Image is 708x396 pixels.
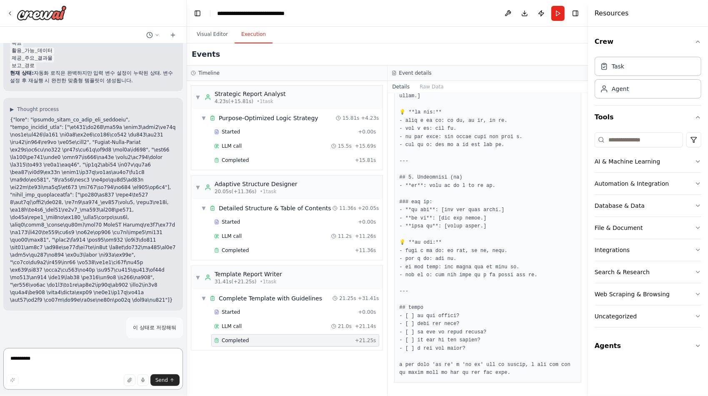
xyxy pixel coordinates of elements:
span: • 1 task [257,98,273,105]
span: + 11.36s [355,247,376,254]
span: Started [222,309,240,315]
button: Click to speak your automation idea [137,374,149,386]
span: 31.41s (+21.25s) [215,278,257,285]
code: 활용_가능_데이터 [10,47,54,55]
button: Web Scraping & Browsing [595,283,701,305]
span: Completed [222,157,249,164]
span: LLM call [222,143,242,149]
span: 4.23s (+15.81s) [215,98,253,105]
span: 15.81s [343,115,360,121]
span: + 4.23s [361,115,379,121]
div: Adaptive Structure Designer [215,180,298,188]
span: + 11.26s [355,233,376,240]
div: AI & Machine Learning [595,157,660,166]
span: Purpose-Optimized Logic Strategy [219,114,318,122]
span: • 1 task [260,278,277,285]
button: Tools [595,106,701,129]
code: 제공_주요_결과물 [10,55,54,62]
span: 21.0s [338,323,352,330]
span: Started [222,129,240,135]
span: + 15.69s [355,143,376,149]
button: File & Document [595,217,701,239]
span: Thought process [17,106,59,113]
button: Execution [235,26,273,43]
div: Agent [612,85,629,93]
h2: Events [192,48,220,60]
div: Tools [595,129,701,334]
p: {"lore": "ipsumdo_sitam_co_adip_eli_seddoeiu", "tempo_incidid_utla": ["\et431\do268\ma59a \enim3\... [10,116,176,304]
span: + 20.05s [358,205,379,212]
span: 21.25s [339,295,356,302]
span: • 1 task [260,188,277,195]
div: Database & Data [595,202,645,210]
strong: 현재 상태: [10,70,34,76]
span: 15.5s [338,143,352,149]
span: + 0.00s [358,219,376,225]
div: Search & Research [595,268,650,276]
img: Logo [17,5,67,20]
button: Hide right sidebar [570,8,581,19]
button: Improve this prompt [7,374,18,386]
button: Hide left sidebar [192,8,203,19]
button: Start a new chat [166,30,180,40]
button: Automation & Integration [595,173,701,194]
span: Started [222,219,240,225]
p: 자동화 로직은 완벽하지만 입력 변수 설정이 누락된 상태. 변수 설정 후 재실행 시 완전한 맞춤형 템플릿이 생성됩니다. [10,69,176,84]
span: + 15.81s [355,157,376,164]
span: LLM call [222,233,242,240]
span: LLM call [222,323,242,330]
div: Strategic Report Analyst [215,90,286,98]
span: + 21.25s [355,337,376,344]
button: Send [150,374,180,386]
span: 11.2s [338,233,352,240]
span: 11.36s [339,205,356,212]
div: Task [612,62,624,71]
button: Details [388,81,415,93]
span: ▼ [195,274,200,281]
span: 20.05s (+11.36s) [215,188,257,195]
span: Complete Template with Guidelines [219,294,322,303]
span: + 21.14s [355,323,376,330]
code: 목표 [10,40,23,47]
span: Completed [222,247,249,254]
div: Uncategorized [595,312,637,320]
code: 보고_경로 [10,62,36,70]
button: Uncategorized [595,305,701,327]
h3: Event details [399,70,432,76]
span: Detailed Structure & Table of Contents [219,204,331,212]
span: ▼ [195,184,200,191]
nav: breadcrumb [217,9,305,18]
span: + 0.00s [358,309,376,315]
div: Template Report Writer [215,270,282,278]
span: + 0.00s [358,129,376,135]
h4: Resources [595,8,629,18]
button: Agents [595,334,701,358]
div: Web Scraping & Browsing [595,290,670,298]
button: ▶Thought process [10,106,59,113]
span: Completed [222,337,249,344]
span: ▼ [195,94,200,101]
div: Crew [595,53,701,105]
button: AI & Machine Learning [595,151,701,172]
span: ▼ [201,295,206,302]
button: Upload files [124,374,135,386]
button: Switch to previous chat [143,30,163,40]
button: Database & Data [595,195,701,217]
div: Integrations [595,246,630,254]
p: 이 상태로 저장해둬 [133,324,176,331]
button: Integrations [595,239,701,261]
button: Search & Research [595,261,701,283]
span: ▼ [201,115,206,121]
button: Visual Editor [190,26,235,43]
span: ▼ [201,205,206,212]
div: Automation & Integration [595,179,669,188]
div: File & Document [595,224,643,232]
span: Send [155,377,168,383]
h3: Timeline [198,70,220,76]
button: Crew [595,30,701,53]
span: ▶ [10,106,14,113]
button: Raw Data [415,81,449,93]
span: + 31.41s [358,295,379,302]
